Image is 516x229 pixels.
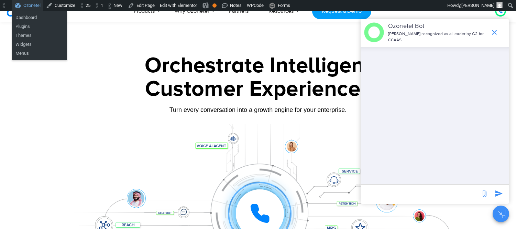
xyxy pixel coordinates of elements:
div: Customer Experiences [43,73,473,106]
span: send message [477,187,491,200]
img: header [364,22,384,42]
div: Turn every conversation into a growth engine for your enterprise. [43,106,473,114]
span: Edit with Elementor [160,3,197,8]
span: end chat or minimize [487,25,501,39]
a: Dashboard [12,13,67,22]
a: Themes [12,31,67,40]
p: Ozonetel Bot [388,22,487,31]
ul: Ozonetel [12,29,67,60]
a: Plugins [12,22,67,31]
div: new-msg-input [364,188,477,200]
a: Request a Demo [312,3,371,19]
ul: Ozonetel [12,11,67,33]
a: Widgets [12,40,67,49]
a: Menus [12,49,67,58]
div: Orchestrate Intelligent [43,55,473,77]
span: [PERSON_NAME] [461,3,494,8]
button: Close chat [493,206,509,222]
span: send message [492,187,506,200]
div: OK [212,3,217,8]
p: [PERSON_NAME] recognized as a Leader by G2 for CCAAS [388,31,487,43]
